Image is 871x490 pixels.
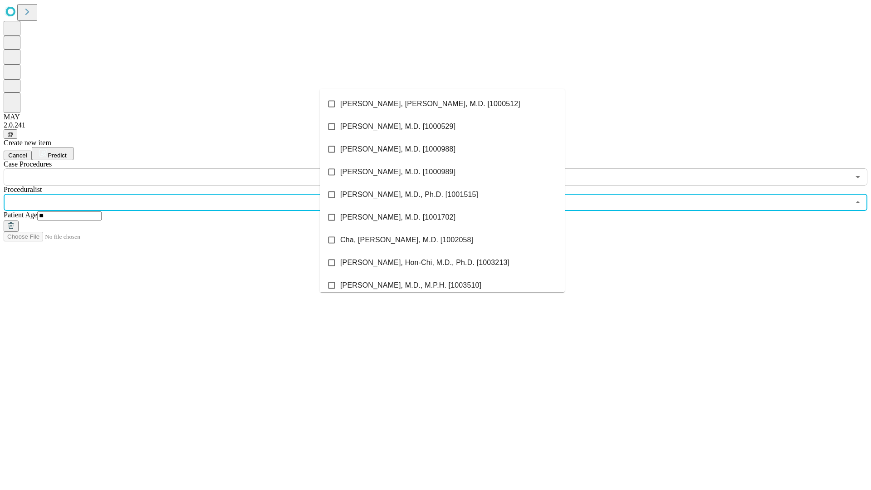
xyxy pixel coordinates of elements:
[340,167,455,177] span: [PERSON_NAME], M.D. [1000989]
[32,147,73,160] button: Predict
[340,144,455,155] span: [PERSON_NAME], M.D. [1000988]
[4,151,32,160] button: Cancel
[340,98,520,109] span: [PERSON_NAME], [PERSON_NAME], M.D. [1000512]
[4,121,867,129] div: 2.0.241
[4,160,52,168] span: Scheduled Procedure
[4,211,37,219] span: Patient Age
[340,189,478,200] span: [PERSON_NAME], M.D., Ph.D. [1001515]
[4,186,42,193] span: Proceduralist
[4,113,867,121] div: MAY
[851,171,864,183] button: Open
[340,257,509,268] span: [PERSON_NAME], Hon-Chi, M.D., Ph.D. [1003213]
[48,152,66,159] span: Predict
[340,235,473,245] span: Cha, [PERSON_NAME], M.D. [1002058]
[7,131,14,137] span: @
[851,196,864,209] button: Close
[4,129,17,139] button: @
[4,139,51,147] span: Create new item
[340,280,481,291] span: [PERSON_NAME], M.D., M.P.H. [1003510]
[340,212,455,223] span: [PERSON_NAME], M.D. [1001702]
[8,152,27,159] span: Cancel
[340,121,455,132] span: [PERSON_NAME], M.D. [1000529]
